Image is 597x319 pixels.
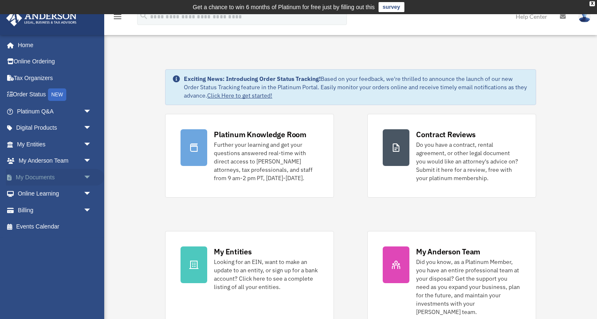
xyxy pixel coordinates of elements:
[578,10,591,23] img: User Pic
[589,1,595,6] div: close
[416,129,476,140] div: Contract Reviews
[6,103,104,120] a: Platinum Q&Aarrow_drop_down
[113,15,123,22] a: menu
[83,169,100,186] span: arrow_drop_down
[379,2,404,12] a: survey
[48,88,66,101] div: NEW
[184,75,321,83] strong: Exciting News: Introducing Order Status Tracking!
[165,114,334,198] a: Platinum Knowledge Room Further your learning and get your questions answered real-time with dire...
[83,103,100,120] span: arrow_drop_down
[6,202,104,219] a: Billingarrow_drop_down
[83,202,100,219] span: arrow_drop_down
[83,153,100,170] span: arrow_drop_down
[4,10,79,26] img: Anderson Advisors Platinum Portal
[184,75,529,100] div: Based on your feedback, we're thrilled to announce the launch of our new Order Status Tracking fe...
[416,141,521,182] div: Do you have a contract, rental agreement, or other legal document you would like an attorney's ad...
[6,70,104,86] a: Tax Organizers
[367,114,536,198] a: Contract Reviews Do you have a contract, rental agreement, or other legal document you would like...
[113,12,123,22] i: menu
[214,129,306,140] div: Platinum Knowledge Room
[6,37,100,53] a: Home
[6,136,104,153] a: My Entitiesarrow_drop_down
[83,136,100,153] span: arrow_drop_down
[6,53,104,70] a: Online Ordering
[214,258,319,291] div: Looking for an EIN, want to make an update to an entity, or sign up for a bank account? Click her...
[6,186,104,202] a: Online Learningarrow_drop_down
[214,141,319,182] div: Further your learning and get your questions answered real-time with direct access to [PERSON_NAM...
[193,2,375,12] div: Get a chance to win 6 months of Platinum for free just by filling out this
[6,219,104,235] a: Events Calendar
[6,120,104,136] a: Digital Productsarrow_drop_down
[83,186,100,203] span: arrow_drop_down
[83,120,100,137] span: arrow_drop_down
[214,246,251,257] div: My Entities
[416,258,521,316] div: Did you know, as a Platinum Member, you have an entire professional team at your disposal? Get th...
[139,11,148,20] i: search
[416,246,480,257] div: My Anderson Team
[6,169,104,186] a: My Documentsarrow_drop_down
[6,86,104,103] a: Order StatusNEW
[207,92,272,99] a: Click Here to get started!
[6,153,104,169] a: My Anderson Teamarrow_drop_down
